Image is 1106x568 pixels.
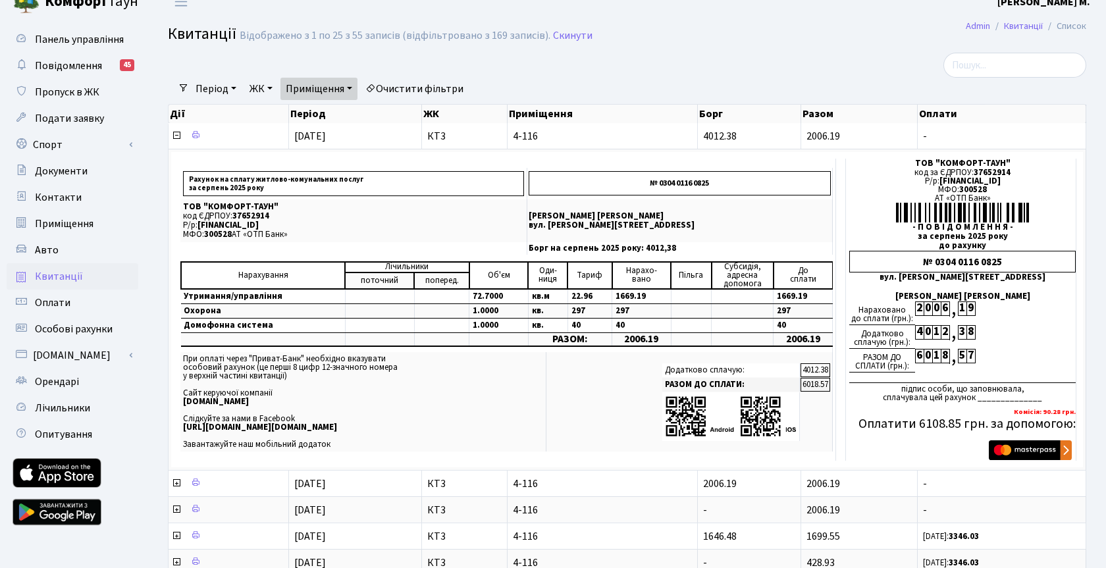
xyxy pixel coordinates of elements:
[180,352,546,452] td: При оплаті через "Приват-Банк" необхідно вказувати особовий рахунок (це перші 8 цифр 12-значного ...
[513,557,692,568] span: 4-116
[703,529,737,544] span: 1646.48
[427,478,502,489] span: КТ3
[924,325,932,340] div: 0
[849,325,915,349] div: Додатково сплачую (грн.):
[289,105,422,123] th: Період
[7,290,138,316] a: Оплати
[528,303,567,318] td: кв.
[7,53,138,79] a: Повідомлення45
[7,263,138,290] a: Квитанції
[528,289,567,304] td: кв.м
[612,262,671,289] td: Нарахо- вано
[698,105,801,123] th: Борг
[553,30,592,42] a: Скинути
[513,505,692,515] span: 4-116
[946,13,1106,40] nav: breadcrumb
[513,478,692,489] span: 4-116
[35,374,79,389] span: Орендарі
[7,184,138,211] a: Контакти
[181,289,345,304] td: Утримання/управління
[294,529,326,544] span: [DATE]
[183,171,524,196] p: Рахунок на сплату житлово-комунальних послуг за серпень 2025 року
[932,301,941,316] div: 0
[774,262,833,289] td: До cплати
[966,349,975,363] div: 7
[806,529,840,544] span: 1699.55
[671,262,711,289] td: Пільга
[7,316,138,342] a: Особові рахунки
[849,242,1076,250] div: до рахунку
[801,378,830,392] td: 6018.57
[774,318,833,332] td: 40
[567,262,612,289] td: Тариф
[529,212,831,220] p: [PERSON_NAME] [PERSON_NAME]
[427,531,502,542] span: КТ3
[849,273,1076,282] div: вул. [PERSON_NAME][STREET_ADDRESS]
[924,301,932,316] div: 0
[923,131,1080,142] span: -
[35,322,113,336] span: Особові рахунки
[427,131,502,142] span: КТ3
[915,301,924,316] div: 2
[849,301,915,325] div: Нараховано до сплати (грн.):
[181,303,345,318] td: Охорона
[35,427,92,442] span: Опитування
[849,382,1076,402] div: підпис особи, що заповнювала, сплачувала цей рахунок ______________
[169,105,289,123] th: Дії
[294,129,326,143] span: [DATE]
[703,129,737,143] span: 4012.38
[183,221,524,230] p: Р/р:
[197,219,259,231] span: [FINANCIAL_ID]
[801,105,918,123] th: Разом
[567,289,612,304] td: 22.96
[529,244,831,253] p: Борг на серпень 2025 року: 4012,38
[943,53,1086,78] input: Пошук...
[181,262,345,289] td: Нарахування
[183,230,524,239] p: МФО: АТ «ОТП Банк»
[949,325,958,340] div: ,
[949,301,958,317] div: ,
[774,332,833,346] td: 2006.19
[427,505,502,515] span: КТ3
[35,111,104,126] span: Подати заявку
[915,325,924,340] div: 4
[35,59,102,73] span: Повідомлення
[1004,19,1043,33] a: Квитанції
[35,401,90,415] span: Лічильники
[244,78,278,100] a: ЖК
[941,325,949,340] div: 2
[1043,19,1086,34] li: Список
[924,349,932,363] div: 0
[190,78,242,100] a: Період
[849,349,915,373] div: РАЗОМ ДО СПЛАТИ (грн.):
[801,363,830,377] td: 4012.38
[849,168,1076,177] div: код за ЄДРПОУ:
[966,301,975,316] div: 9
[7,237,138,263] a: Авто
[849,194,1076,203] div: АТ «ОТП Банк»
[35,85,99,99] span: Пропуск в ЖК
[849,177,1076,186] div: Р/р:
[35,217,93,231] span: Приміщення
[806,477,840,491] span: 2006.19
[469,262,529,289] td: Об'єм
[7,79,138,105] a: Пропуск в ЖК
[662,378,800,392] td: РАЗОМ ДО СПЛАТИ:
[183,203,524,211] p: ТОВ "КОМФОРТ-ТАУН"
[612,289,671,304] td: 1669.19
[923,505,1080,515] span: -
[949,349,958,364] div: ,
[7,105,138,132] a: Подати заявку
[567,303,612,318] td: 297
[612,303,671,318] td: 297
[294,503,326,517] span: [DATE]
[923,478,1080,489] span: -
[932,325,941,340] div: 1
[35,296,70,310] span: Оплати
[712,262,774,289] td: Субсидія, адресна допомога
[958,301,966,316] div: 1
[294,477,326,491] span: [DATE]
[849,159,1076,168] div: ТОВ "КОМФОРТ-ТАУН"
[849,223,1076,232] div: - П О В І Д О М Л Е Н Н Я -
[7,395,138,421] a: Лічильники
